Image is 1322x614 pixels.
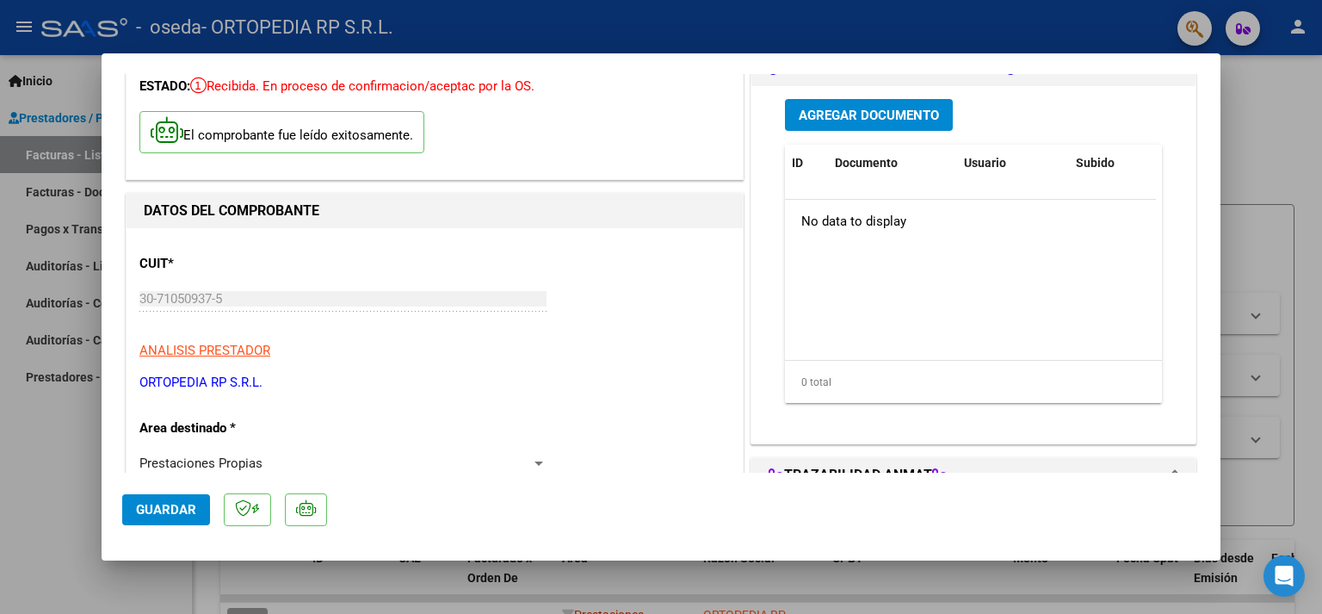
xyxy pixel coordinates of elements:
span: Guardar [136,502,196,518]
p: CUIT [139,254,317,274]
p: ORTOPEDIA RP S.R.L. [139,373,730,393]
datatable-header-cell: Documento [828,145,957,182]
span: ID [792,156,803,170]
p: El comprobante fue leído exitosamente. [139,111,424,153]
h1: TRAZABILIDAD ANMAT [769,465,948,486]
mat-expansion-panel-header: TRAZABILIDAD ANMAT [751,458,1195,493]
span: Subido [1076,156,1115,170]
span: Prestaciones Propias [139,456,263,471]
div: Open Intercom Messenger [1263,555,1305,597]
span: Usuario [964,156,1006,170]
div: DOCUMENTACIÓN RESPALDATORIA [751,86,1195,443]
strong: DATOS DEL COMPROBANTE [144,202,319,219]
datatable-header-cell: ID [785,145,828,182]
button: Guardar [122,494,210,525]
p: Area destinado * [139,419,317,438]
datatable-header-cell: Subido [1069,145,1155,182]
button: Agregar Documento [785,99,953,131]
div: No data to display [785,200,1156,243]
datatable-header-cell: Acción [1155,145,1241,182]
span: ANALISIS PRESTADOR [139,343,270,358]
div: 0 total [785,361,1162,404]
span: Documento [835,156,898,170]
datatable-header-cell: Usuario [957,145,1069,182]
span: Recibida. En proceso de confirmacion/aceptac por la OS. [190,78,534,94]
span: Agregar Documento [799,108,939,123]
span: ESTADO: [139,78,190,94]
